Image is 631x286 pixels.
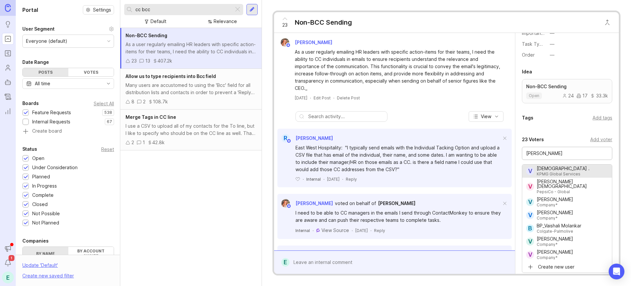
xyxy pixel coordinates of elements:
img: member badge [286,43,291,48]
a: Bronwen W[PERSON_NAME] [277,199,333,208]
div: Companies [22,237,49,245]
span: [PERSON_NAME] [295,200,333,206]
span: Allow us to type recipients into Bcc field [126,73,216,79]
div: Create new saved filter [22,272,74,279]
div: 17 [576,93,588,98]
a: Create board [22,129,114,135]
input: Search for a user... [526,150,608,157]
div: 2 [143,98,146,105]
p: 67 [107,119,112,124]
a: View Source [321,227,349,234]
div: Under Consideration [32,164,78,171]
div: [PERSON_NAME] [537,197,573,202]
div: PepsiCo - Global [537,190,608,194]
div: Default [151,18,166,25]
div: Feature Requests [32,109,71,116]
a: Reporting [2,105,14,117]
a: Settings [83,5,114,14]
a: R[PERSON_NAME] [277,134,333,143]
div: Date Range [22,58,49,66]
div: [PERSON_NAME] [537,237,573,241]
span: Non-BCC Sending [126,33,167,38]
span: Merge Tags in CC line [126,114,176,120]
div: 24 [562,93,574,98]
div: East West Hospitality: "I typically send emails with the Individual Tacking Option and upload a C... [295,144,501,173]
div: · [323,176,324,182]
div: Tags [522,114,533,122]
img: Bronwen W [279,38,292,47]
input: Search activity... [308,113,384,120]
label: Order [522,52,535,58]
time: [DATE] [355,228,368,233]
div: Complete [32,192,54,199]
div: E [2,272,14,283]
div: — [550,40,554,48]
div: · [352,228,353,233]
div: In Progress [32,182,57,190]
p: Create new user [538,264,574,270]
div: Open Intercom Messenger [609,264,624,279]
div: As a user regularly emailing HR leaders with specific action-items for their teams, I need the ab... [295,48,502,92]
div: [PERSON_NAME][DEMOGRAPHIC_DATA] [537,179,608,189]
div: 33.3k [590,93,608,98]
div: voted on behalf of [335,200,376,207]
div: Internal Requests [32,118,70,125]
div: Not Possible [32,210,60,217]
div: 108.7k [153,98,168,105]
div: Internal [295,228,310,233]
label: By account owner [68,247,114,260]
div: User Segment [22,25,55,33]
div: V [526,167,534,175]
div: I use a CSV to upload all of my contacts for the To line, but I like to specify who should be on ... [126,122,256,137]
div: Company* [537,203,573,207]
div: Company* [537,256,573,260]
div: v [526,211,534,219]
div: Delete Post [337,95,360,101]
div: I need to be able to CC managers in the emails I send through ContactMonkey to ensure they are aw... [295,209,501,224]
div: Open [32,155,44,162]
a: [DATE] [295,95,307,101]
div: E [281,258,290,267]
img: gong [316,228,320,232]
div: KPMG Global Services [537,172,590,176]
div: BP_Vaishali Molankar [537,223,581,228]
div: · [370,228,371,233]
div: R [281,134,290,143]
div: Many users are accustomed to using the 'Bcc' field for all distribution lists and contacts in ord... [126,82,256,96]
div: 13 [145,57,150,65]
div: Closed [32,201,48,208]
div: Posts [23,68,68,76]
svg: toggle icon [103,81,114,86]
div: V [526,183,534,191]
p: open [529,93,539,98]
div: · [342,176,343,182]
a: Autopilot [2,76,14,88]
button: Notifications [2,257,14,269]
div: Colgate-Palmolive [537,229,581,233]
img: Bronwen W [279,199,292,208]
div: [DEMOGRAPHIC_DATA] . [537,166,590,171]
div: Relevance [214,18,237,25]
div: V [526,238,534,246]
img: member badge [286,139,291,143]
div: B [526,224,534,232]
div: Status [22,145,37,153]
div: 23 Voters [522,136,544,143]
h1: Portal [22,6,38,14]
a: Users [2,62,14,74]
div: Reply [374,228,385,233]
label: Importance [522,30,547,36]
div: 2 [131,139,134,146]
a: Roadmaps [2,47,14,59]
div: Add voter [590,136,612,143]
div: Internal [306,176,321,182]
div: As a user regularly emailing HR leaders with specific action-items for their teams, I need the ab... [126,41,256,55]
a: Non-BCC Sendingopen241733.3k [522,79,612,103]
div: V [526,251,534,259]
div: Planned [32,173,50,180]
p: Non-BCC Sending [526,83,608,90]
span: 23 [282,21,288,29]
div: [PERSON_NAME] [537,210,573,215]
div: Idea [522,68,532,76]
